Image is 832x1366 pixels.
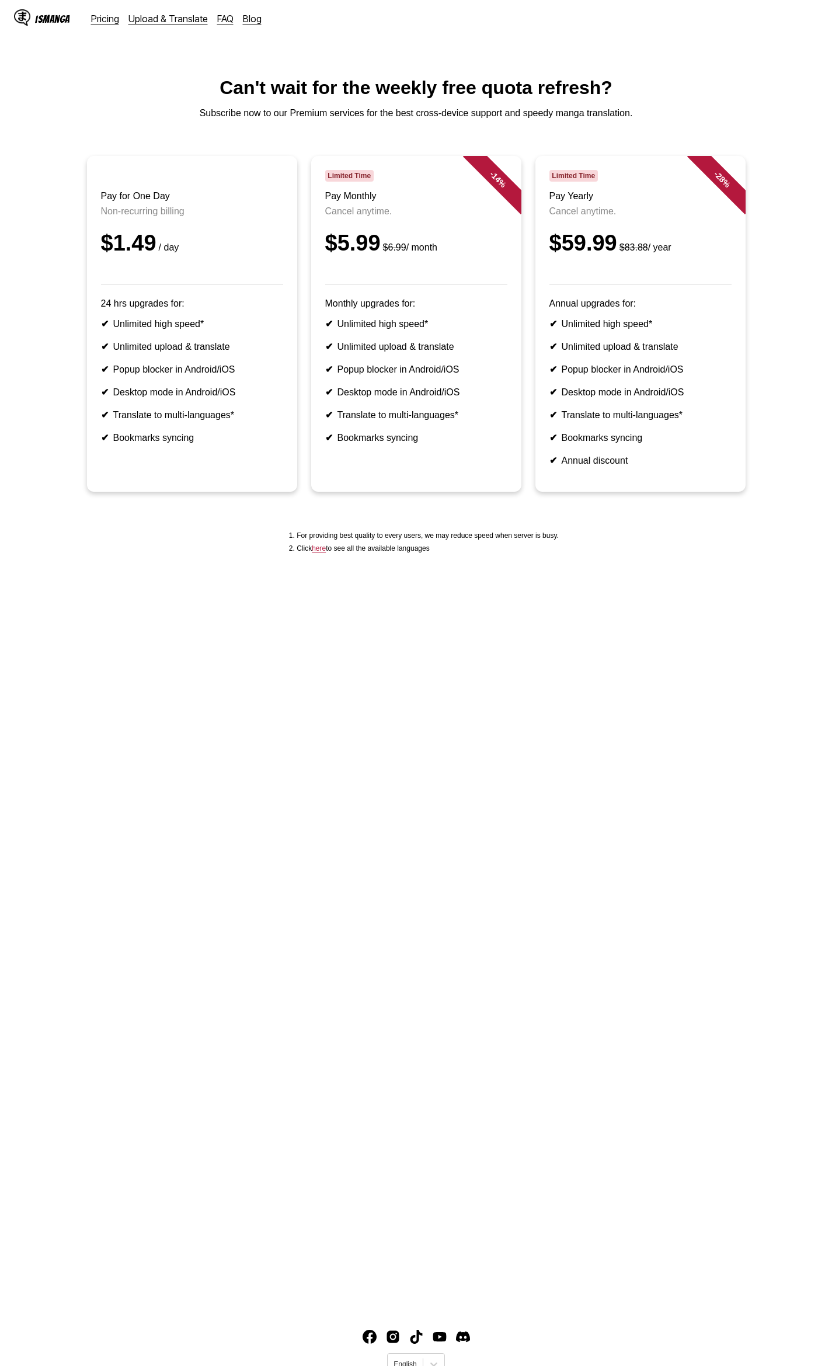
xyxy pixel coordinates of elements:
a: FAQ [217,13,234,25]
b: ✔ [101,342,109,352]
div: $59.99 [549,231,732,256]
small: / day [156,242,179,252]
div: $1.49 [101,231,283,256]
b: ✔ [325,387,333,397]
li: Desktop mode in Android/iOS [101,387,283,398]
img: IsManga Logo [14,9,30,26]
small: / year [617,242,671,252]
li: For providing best quality to every users, we may reduce speed when server is busy. [297,531,559,540]
p: 24 hrs upgrades for: [101,298,283,309]
li: Unlimited high speed* [101,318,283,329]
div: - 28 % [687,144,757,214]
span: Limited Time [325,170,374,182]
b: ✔ [325,364,333,374]
b: ✔ [549,433,557,443]
s: $83.88 [619,242,648,252]
li: Popup blocker in Android/iOS [325,364,507,375]
b: ✔ [549,410,557,420]
li: Bookmarks syncing [549,432,732,443]
div: $5.99 [325,231,507,256]
a: IsManga LogoIsManga [14,9,91,28]
h1: Can't wait for the weekly free quota refresh? [9,77,823,99]
a: Blog [243,13,262,25]
small: / month [381,242,437,252]
li: Bookmarks syncing [325,432,507,443]
p: Non-recurring billing [101,206,283,217]
li: Translate to multi-languages* [549,409,732,420]
img: IsManga TikTok [409,1330,423,1344]
img: IsManga Discord [456,1330,470,1344]
b: ✔ [325,410,333,420]
a: Instagram [386,1330,400,1344]
p: Cancel anytime. [549,206,732,217]
b: ✔ [325,342,333,352]
p: Annual upgrades for: [549,298,732,309]
b: ✔ [325,433,333,443]
li: Translate to multi-languages* [325,409,507,420]
div: - 14 % [462,144,532,214]
img: IsManga YouTube [433,1330,447,1344]
li: Popup blocker in Android/iOS [549,364,732,375]
h3: Pay Yearly [549,191,732,201]
li: Unlimited upload & translate [101,341,283,352]
h3: Pay for One Day [101,191,283,201]
b: ✔ [549,387,557,397]
b: ✔ [549,342,557,352]
b: ✔ [325,319,333,329]
s: $6.99 [383,242,406,252]
p: Subscribe now to our Premium services for the best cross-device support and speedy manga translat... [9,108,823,119]
li: Desktop mode in Android/iOS [549,387,732,398]
li: Unlimited upload & translate [325,341,507,352]
a: Pricing [91,13,119,25]
a: Upload & Translate [128,13,208,25]
a: Facebook [363,1330,377,1344]
b: ✔ [549,319,557,329]
b: ✔ [101,364,109,374]
li: Click to see all the available languages [297,544,559,552]
li: Desktop mode in Android/iOS [325,387,507,398]
div: IsManga [35,13,70,25]
li: Translate to multi-languages* [101,409,283,420]
span: Limited Time [549,170,598,182]
p: Monthly upgrades for: [325,298,507,309]
li: Unlimited high speed* [549,318,732,329]
b: ✔ [101,319,109,329]
h3: Pay Monthly [325,191,507,201]
b: ✔ [549,456,557,465]
b: ✔ [101,433,109,443]
img: IsManga Instagram [386,1330,400,1344]
b: ✔ [549,364,557,374]
a: Youtube [433,1330,447,1344]
li: Annual discount [549,455,732,466]
img: IsManga Facebook [363,1330,377,1344]
b: ✔ [101,387,109,397]
li: Popup blocker in Android/iOS [101,364,283,375]
a: Discord [456,1330,470,1344]
b: ✔ [101,410,109,420]
li: Unlimited upload & translate [549,341,732,352]
a: Available languages [312,544,326,552]
a: TikTok [409,1330,423,1344]
p: Cancel anytime. [325,206,507,217]
li: Unlimited high speed* [325,318,507,329]
li: Bookmarks syncing [101,432,283,443]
